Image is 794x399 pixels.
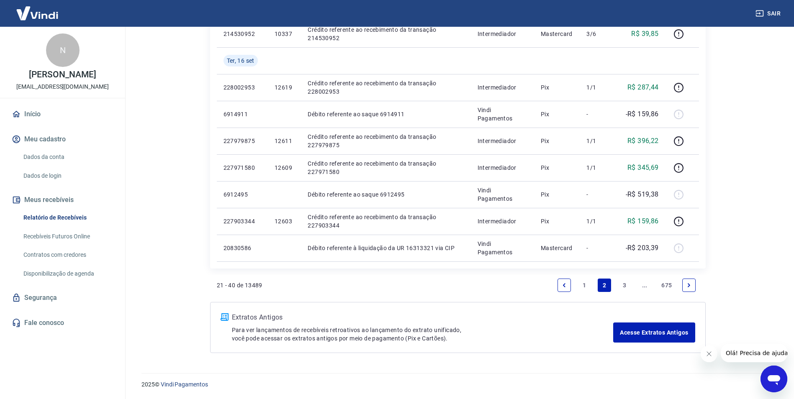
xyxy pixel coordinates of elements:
p: Crédito referente ao recebimento da transação 214530952 [308,26,464,42]
p: Crédito referente ao recebimento da transação 227971580 [308,159,464,176]
img: Vindi [10,0,64,26]
a: Page 3 [618,279,631,292]
p: 1/1 [586,217,611,225]
p: Extratos Antigos [232,312,614,322]
iframe: Botão para abrir a janela de mensagens [761,366,787,392]
p: 10337 [275,30,294,38]
a: Recebíveis Futuros Online [20,228,115,245]
p: R$ 159,86 [627,216,659,226]
p: Pix [541,83,573,92]
p: 227903344 [224,217,261,225]
p: -R$ 519,38 [626,189,659,199]
p: Pix [541,110,573,118]
p: 2025 © [141,380,774,389]
p: 227979875 [224,137,261,145]
p: -R$ 203,39 [626,243,659,253]
p: 12609 [275,164,294,172]
p: Intermediador [478,30,527,38]
p: Intermediador [478,83,527,92]
a: Previous page [558,279,571,292]
p: Débito referente ao saque 6912495 [308,190,464,199]
p: Para ver lançamentos de recebíveis retroativos ao lançamento do extrato unificado, você pode aces... [232,326,614,343]
p: R$ 287,44 [627,82,659,92]
a: Vindi Pagamentos [161,381,208,388]
ul: Pagination [554,275,699,295]
p: Crédito referente ao recebimento da transação 227903344 [308,213,464,230]
p: 1/1 [586,164,611,172]
p: 1/1 [586,83,611,92]
p: Pix [541,137,573,145]
p: 3/6 [586,30,611,38]
p: Intermediador [478,164,527,172]
p: Débito referente ao saque 6914911 [308,110,464,118]
p: 12603 [275,217,294,225]
p: [PERSON_NAME] [29,70,96,79]
p: 12619 [275,83,294,92]
a: Dados da conta [20,148,115,166]
p: Crédito referente ao recebimento da transação 228002953 [308,79,464,96]
iframe: Mensagem da empresa [721,344,787,362]
p: Vindi Pagamentos [478,106,527,123]
p: 228002953 [224,83,261,92]
p: Vindi Pagamentos [478,240,527,256]
a: Acesse Extratos Antigos [613,322,695,343]
div: N [46,33,80,67]
p: R$ 396,22 [627,136,659,146]
p: 6914911 [224,110,261,118]
p: 12611 [275,137,294,145]
a: Relatório de Recebíveis [20,209,115,226]
a: Início [10,105,115,123]
a: Page 675 [658,279,675,292]
p: 6912495 [224,190,261,199]
p: R$ 345,69 [627,163,659,173]
p: Intermediador [478,137,527,145]
p: Pix [541,190,573,199]
p: Débito referente à liquidação da UR 16313321 via CIP [308,244,464,252]
p: Pix [541,164,573,172]
p: 214530952 [224,30,261,38]
p: Crédito referente ao recebimento da transação 227979875 [308,133,464,149]
p: Mastercard [541,30,573,38]
p: R$ 39,85 [631,29,658,39]
img: ícone [221,313,229,321]
a: Dados de login [20,167,115,184]
a: Next page [682,279,696,292]
button: Sair [754,6,784,21]
span: Olá! Precisa de ajuda? [5,6,70,13]
p: 20830586 [224,244,261,252]
a: Page 2 is your current page [598,279,611,292]
button: Meus recebíveis [10,191,115,209]
p: Vindi Pagamentos [478,186,527,203]
p: -R$ 159,86 [626,109,659,119]
a: Segurança [10,289,115,307]
a: Fale conosco [10,314,115,332]
p: 21 - 40 de 13489 [217,281,262,289]
a: Disponibilização de agenda [20,265,115,282]
p: Pix [541,217,573,225]
span: Ter, 16 set [227,56,254,65]
p: [EMAIL_ADDRESS][DOMAIN_NAME] [16,82,109,91]
p: - [586,190,611,199]
p: Mastercard [541,244,573,252]
p: 1/1 [586,137,611,145]
a: Jump forward [638,279,651,292]
a: Contratos com credores [20,246,115,263]
button: Meu cadastro [10,130,115,148]
a: Page 1 [578,279,591,292]
p: 227971580 [224,164,261,172]
p: - [586,244,611,252]
p: - [586,110,611,118]
p: Intermediador [478,217,527,225]
iframe: Fechar mensagem [701,345,717,362]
